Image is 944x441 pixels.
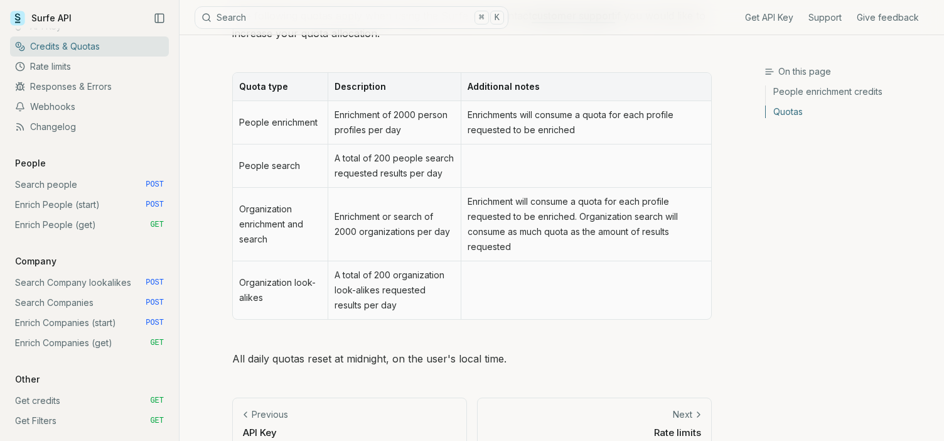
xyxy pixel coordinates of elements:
a: Quotas [766,102,934,118]
p: API Key [243,426,456,439]
p: People [10,157,51,170]
td: People search [233,144,328,188]
p: Company [10,255,62,268]
span: POST [146,200,164,210]
p: Previous [252,408,288,421]
a: Search Companies POST [10,293,169,313]
a: Changelog [10,117,169,137]
span: POST [146,318,164,328]
a: Search people POST [10,175,169,195]
td: A total of 200 people search requested results per day [328,144,461,188]
td: A total of 200 organization look-alikes requested results per day [328,261,461,319]
p: Other [10,373,45,386]
td: Organization look-alikes [233,261,328,319]
a: Enrich Companies (start) POST [10,313,169,333]
a: Enrich Companies (get) GET [10,333,169,353]
a: Search Company lookalikes POST [10,273,169,293]
span: GET [150,220,164,230]
a: Enrich People (get) GET [10,215,169,235]
td: Enrichment will consume a quota for each profile requested to be enriched. Organization search wi... [461,188,711,261]
td: Organization enrichment and search [233,188,328,261]
a: Webhooks [10,97,169,117]
a: Get API Key [745,11,793,24]
th: Quota type [233,73,328,101]
a: Give feedback [857,11,919,24]
a: Get Filters GET [10,411,169,431]
td: Enrichment of 2000 person profiles per day [328,101,461,144]
button: Search⌘K [195,6,508,29]
td: Enrichments will consume a quota for each profile requested to be enriched [461,101,711,144]
p: All daily quotas reset at midnight, on the user's local time. [232,350,712,367]
button: Collapse Sidebar [150,9,169,28]
a: Enrich People (start) POST [10,195,169,215]
a: Responses & Errors [10,77,169,97]
kbd: ⌘ [475,11,488,24]
a: Credits & Quotas [10,36,169,57]
a: People enrichment credits [766,85,934,102]
h3: On this page [764,65,934,78]
p: Rate limits [488,426,701,439]
span: POST [146,180,164,190]
th: Additional notes [461,73,711,101]
th: Description [328,73,461,101]
a: Rate limits [10,57,169,77]
a: Get credits GET [10,391,169,411]
span: GET [150,338,164,348]
kbd: K [490,11,504,24]
span: POST [146,298,164,308]
span: POST [146,278,164,288]
a: Surfe API [10,9,72,28]
td: Enrichment or search of 2000 organizations per day [328,188,461,261]
span: GET [150,396,164,406]
a: Support [808,11,842,24]
span: GET [150,416,164,426]
td: People enrichment [233,101,328,144]
p: Next [673,408,692,421]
